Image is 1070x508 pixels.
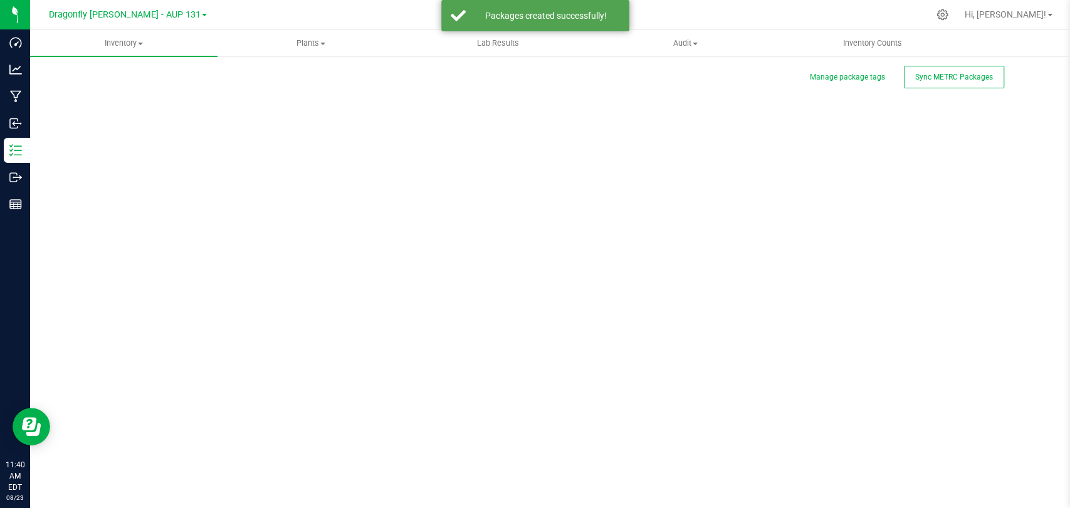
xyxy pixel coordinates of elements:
inline-svg: Outbound [9,171,22,184]
div: Packages created successfully! [473,9,620,22]
span: Inventory Counts [826,38,919,49]
inline-svg: Inventory [9,144,22,157]
inline-svg: Reports [9,198,22,210]
a: Audit [592,30,779,56]
a: Lab Results [404,30,592,56]
span: Lab Results [460,38,536,49]
a: Inventory [30,30,218,56]
span: Sync METRC Packages [915,73,993,81]
a: Inventory Counts [779,30,966,56]
span: Plants [218,38,404,49]
inline-svg: Inbound [9,117,22,130]
span: Hi, [PERSON_NAME]! [965,9,1046,19]
button: Manage package tags [810,72,885,83]
div: Manage settings [935,9,950,21]
inline-svg: Manufacturing [9,90,22,103]
inline-svg: Analytics [9,63,22,76]
button: Sync METRC Packages [904,66,1004,88]
span: Audit [592,38,779,49]
a: Plants [218,30,405,56]
iframe: Resource center [13,408,50,445]
span: Dragonfly [PERSON_NAME] - AUP 131 [49,9,201,20]
p: 11:40 AM EDT [6,459,24,493]
inline-svg: Dashboard [9,36,22,49]
span: Inventory [30,38,218,49]
p: 08/23 [6,493,24,502]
